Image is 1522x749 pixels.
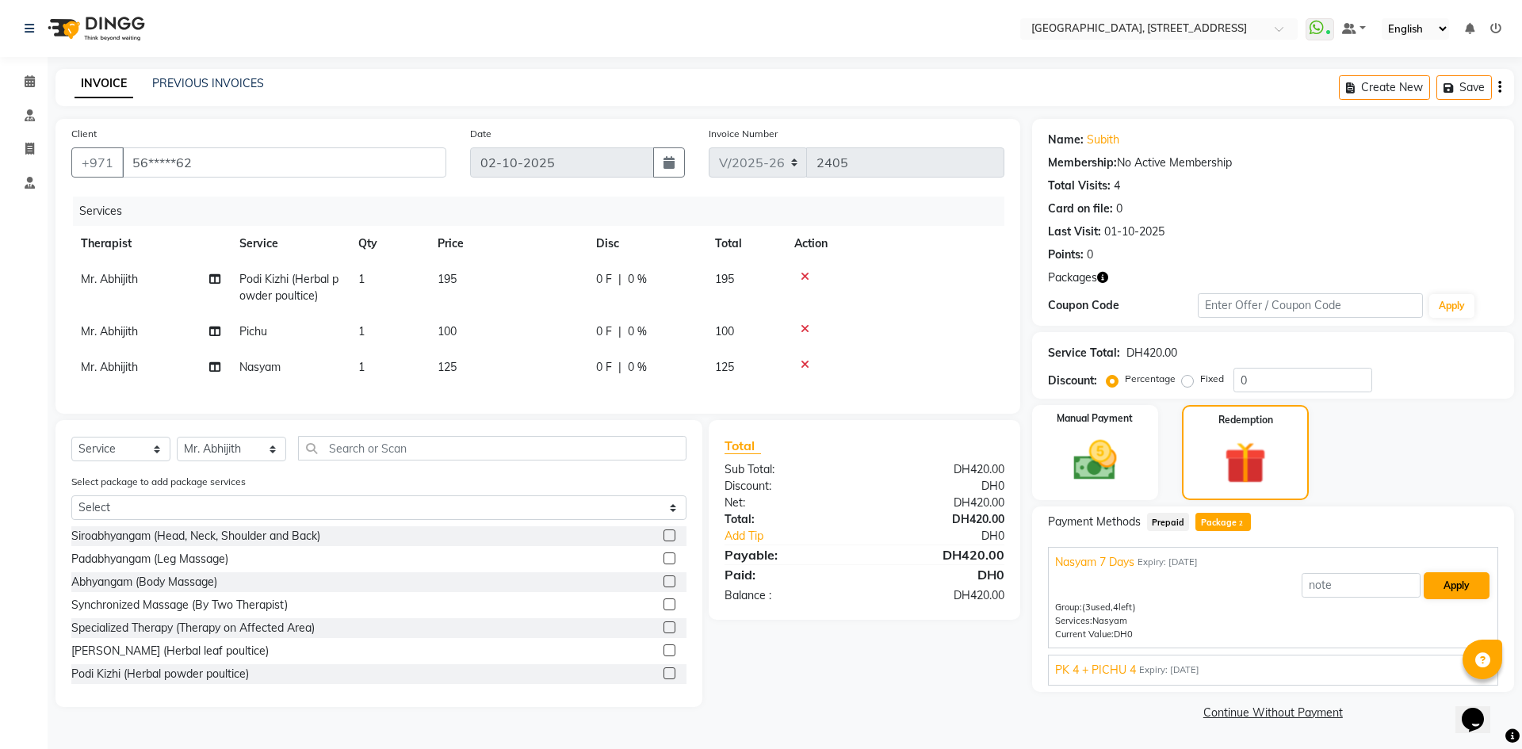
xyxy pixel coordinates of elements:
span: Payment Methods [1048,514,1141,530]
button: Apply [1424,572,1489,599]
div: Podi Kizhi (Herbal powder poultice) [71,666,249,682]
a: Subith [1087,132,1119,148]
iframe: chat widget [1455,686,1506,733]
a: INVOICE [75,70,133,98]
div: Synchronized Massage (By Two Therapist) [71,597,288,613]
div: Abhyangam (Body Massage) [71,574,217,590]
span: 0 F [596,323,612,340]
div: Services [73,197,1016,226]
span: used, left) [1082,602,1136,613]
span: Nasyam 7 Days [1055,554,1134,571]
span: 1 [358,324,365,338]
div: No Active Membership [1048,155,1498,171]
a: PREVIOUS INVOICES [152,76,264,90]
label: Fixed [1200,372,1224,386]
span: | [618,359,621,376]
span: | [618,323,621,340]
span: Mr. Abhijith [81,360,138,374]
img: _gift.svg [1211,437,1280,489]
div: Discount: [1048,373,1097,389]
th: Price [428,226,587,262]
div: Name: [1048,132,1084,148]
div: Last Visit: [1048,224,1101,240]
div: DH0 [864,565,1015,584]
div: 0 [1087,246,1093,263]
span: 0 % [628,271,647,288]
span: (3 [1082,602,1091,613]
span: 0 % [628,359,647,376]
input: Search by Name/Mobile/Email/Code [122,147,446,178]
label: Percentage [1125,372,1176,386]
span: 1 [358,360,365,374]
div: 4 [1114,178,1120,194]
span: Nasyam [239,360,281,374]
th: Therapist [71,226,230,262]
th: Service [230,226,349,262]
span: 100 [715,324,734,338]
div: DH0 [889,528,1015,545]
div: DH420.00 [1126,345,1177,361]
div: 0 [1116,201,1122,217]
span: 195 [438,272,457,286]
div: DH420.00 [864,511,1015,528]
div: Card on file: [1048,201,1113,217]
div: Padabhyangam (Leg Massage) [71,551,228,567]
span: 125 [438,360,457,374]
span: Packages [1048,269,1097,286]
span: Current Value: [1055,629,1114,640]
button: Save [1436,75,1492,100]
th: Total [706,226,785,262]
span: Pichu [239,324,267,338]
div: DH420.00 [864,587,1015,604]
span: PK 4 + PICHU 4 [1055,662,1136,678]
span: Mr. Abhijith [81,272,138,286]
label: Manual Payment [1057,411,1133,426]
span: | [618,271,621,288]
div: Points: [1048,246,1084,263]
div: Siroabhyangam (Head, Neck, Shoulder and Back) [71,528,320,545]
span: Services: [1055,615,1092,626]
a: Add Tip [713,528,889,545]
span: Group: [1055,602,1082,613]
div: Payable: [713,545,864,564]
div: Discount: [713,478,864,495]
span: 1 [358,272,365,286]
button: +971 [71,147,124,178]
span: DH0 [1114,629,1133,640]
label: Invoice Number [709,127,778,141]
span: Total [725,438,761,454]
div: Membership: [1048,155,1117,171]
div: DH420.00 [864,495,1015,511]
th: Disc [587,226,706,262]
div: Sub Total: [713,461,864,478]
span: Package [1195,513,1250,531]
span: 0 F [596,359,612,376]
span: 100 [438,324,457,338]
label: Select package to add package services [71,475,246,489]
div: Total Visits: [1048,178,1111,194]
span: 0 % [628,323,647,340]
div: Service Total: [1048,345,1120,361]
th: Qty [349,226,428,262]
span: 4 [1113,602,1119,613]
span: Expiry: [DATE] [1139,663,1199,677]
div: DH0 [864,478,1015,495]
span: Expiry: [DATE] [1138,556,1198,569]
div: Specialized Therapy (Therapy on Affected Area) [71,620,315,636]
button: Create New [1339,75,1430,100]
span: Podi Kizhi (Herbal powder poultice) [239,272,338,303]
input: Search or Scan [298,436,687,460]
div: 01-10-2025 [1104,224,1164,240]
div: Balance : [713,587,864,604]
span: Mr. Abhijith [81,324,138,338]
span: 125 [715,360,734,374]
label: Client [71,127,97,141]
input: note [1302,573,1421,598]
span: Prepaid [1147,513,1190,531]
img: logo [40,6,149,51]
div: Net: [713,495,864,511]
div: DH420.00 [864,545,1015,564]
button: Apply [1429,294,1474,318]
span: Nasyam [1092,615,1127,626]
div: Paid: [713,565,864,584]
